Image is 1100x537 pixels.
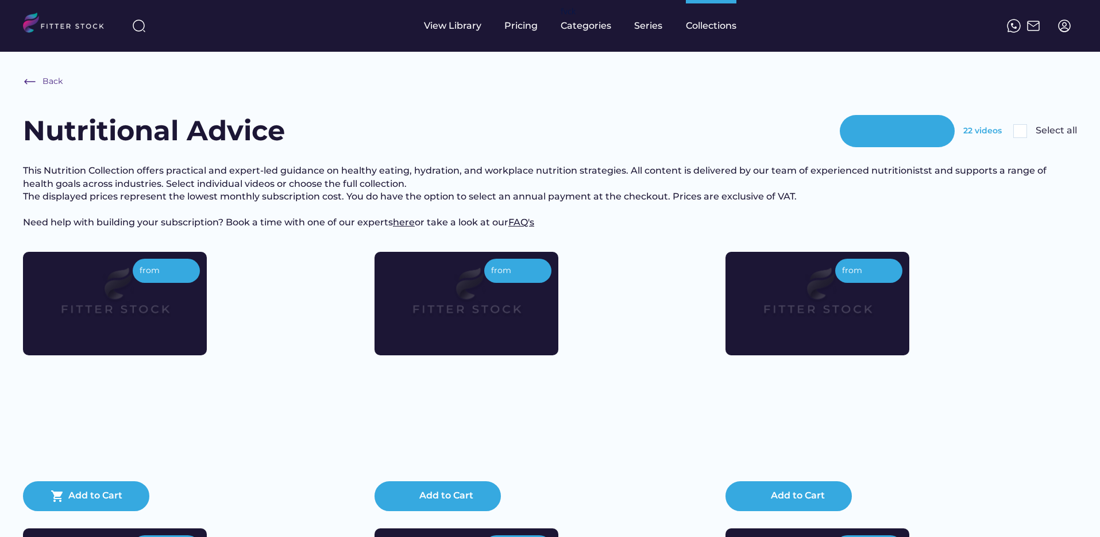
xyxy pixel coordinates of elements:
[140,265,160,277] div: from
[1026,19,1040,33] img: Frame%2051.svg
[23,164,1077,229] h3: This Nutrition Collection offers practical and expert-led guidance on healthy eating, hydration, ...
[771,489,825,503] div: Add to Cart
[23,75,37,89] img: Frame%20%286%29.svg
[384,261,397,275] img: yH5BAEAAAAALAAAAAABAAEAAAIBRAA7
[43,76,63,87] div: Back
[737,252,898,343] img: Frame%2079%20%281%29.svg
[504,20,538,32] div: Pricing
[686,20,736,32] div: Collections
[561,20,611,32] div: Categories
[23,112,285,150] h1: Nutritional Advice
[132,19,146,33] img: search-normal%203.svg
[508,217,534,228] a: FAQ's
[1013,124,1027,138] img: Rectangle%205126.svg
[491,265,511,277] div: from
[32,261,46,275] img: yH5BAEAAAAALAAAAAABAAEAAAIBRAA7
[561,6,576,17] div: fvck
[1057,19,1071,33] img: profile-circle.svg
[23,13,114,36] img: LOGO.svg
[1036,124,1077,137] div: Select all
[68,489,122,503] div: Add to Cart
[386,252,547,343] img: Frame%2079%20%281%29.svg
[634,20,663,32] div: Series
[51,489,64,503] button: shopping_cart
[1007,19,1021,33] img: meteor-icons_whatsapp%20%281%29.svg
[424,20,481,32] div: View Library
[393,217,415,228] a: here
[963,125,1002,137] div: 22 videos
[34,252,195,343] img: Frame%2079%20%281%29.svg
[735,261,748,275] img: yH5BAEAAAAALAAAAAABAAEAAAIBRAA7
[419,489,473,503] div: Add to Cart
[842,265,862,277] div: from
